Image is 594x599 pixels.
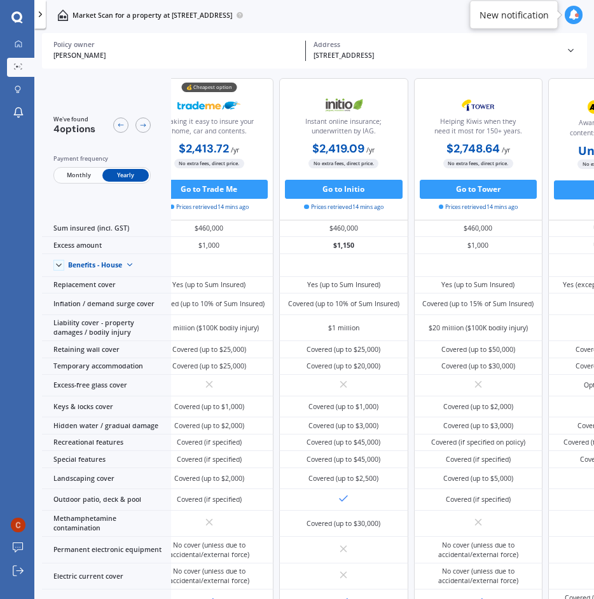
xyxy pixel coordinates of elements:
div: Covered (up to 15% of Sum Insured) [422,299,534,309]
div: Yes (up to Sum Insured) [172,280,245,290]
div: Covered (up to $45,000) [307,455,380,464]
div: Yes (up to Sum Insured) [441,280,515,290]
div: Covered (up to $5,000) [443,474,513,483]
div: Payment frequency [53,154,151,163]
div: Policy owner [53,41,298,49]
div: Covered (up to $25,000) [172,361,246,371]
div: No cover (unless due to accidental/external force) [152,541,266,560]
div: $460,000 [145,220,274,238]
div: Landscaping cover [42,468,171,490]
div: Covered (up to $2,000) [174,421,244,431]
div: Excess-free glass cover [42,375,171,396]
span: / yr [366,145,375,154]
img: ACg8ocILY2IFtLTz7FsY-kDRtnii37mt_ZcyTDk3m7p2Rn1c4ZB-3UWq=s96-c [11,518,25,532]
div: Covered (up to $2,000) [443,402,513,412]
div: Electric current cover [42,563,171,590]
b: $2,419.09 [312,141,364,156]
div: Benefits - House [68,261,122,269]
div: Covered (up to $1,000) [308,402,378,412]
div: Covered (up to $30,000) [441,361,515,371]
div: Covered (up to $1,000) [174,402,244,412]
b: $2,748.64 [446,141,500,156]
span: Prices retrieved 14 mins ago [439,203,518,212]
span: Prices retrieved 14 mins ago [304,203,383,212]
div: Covered (if specified) [177,455,242,464]
div: New notification [480,8,549,21]
div: $20 million ($100K bodily injury) [429,323,528,333]
div: Covered (if specified) [446,455,511,464]
p: Market Scan for a property at [STREET_ADDRESS] [73,11,232,20]
div: Covered (up to $30,000) [307,519,380,528]
div: Covered (up to $25,000) [172,345,246,354]
span: No extra fees, direct price. [174,159,244,168]
div: Making it easy to insure your home, car and contents. [153,117,266,141]
div: Instant online insurance; underwritten by IAG. [287,117,400,141]
span: / yr [502,145,510,154]
div: Sum insured (incl. GST) [42,220,171,238]
div: Covered (up to $50,000) [441,345,515,354]
span: Prices retrieved 14 mins ago [170,203,249,212]
div: [STREET_ADDRESS] [314,51,558,61]
span: 4 options [53,123,95,135]
img: Benefit content down [122,257,137,273]
img: Tower.webp [446,93,509,117]
div: $460,000 [414,220,543,238]
img: home-and-contents.b802091223b8502ef2dd.svg [57,10,69,21]
span: / yr [231,145,239,154]
span: No extra fees, direct price. [443,159,513,168]
div: Temporary accommodation [42,358,171,375]
div: Covered (if specified) [177,438,242,447]
div: No cover (unless due to accidental/external force) [152,567,266,586]
div: Covered (up to $25,000) [307,345,380,354]
div: Covered (if specified) [446,495,511,504]
div: Covered (up to $3,000) [308,421,378,431]
button: Go to Initio [285,180,403,199]
div: Liability cover - property damages / bodily injury [42,315,171,342]
div: Covered (up to $2,000) [174,474,244,483]
div: Helping Kiwis when they need it most for 150+ years. [422,117,535,141]
div: Covered (up to 10% of Sum Insured) [288,299,399,309]
button: Go to Tower [420,180,537,199]
b: $2,413.72 [179,141,229,156]
div: Permanent electronic equipment [42,537,171,563]
div: Covered (up to $20,000) [307,361,380,371]
div: $460,000 [279,220,408,238]
span: No extra fees, direct price. [308,159,378,168]
div: [PERSON_NAME] [53,51,298,61]
div: Replacement cover [42,277,171,294]
div: Special features [42,451,171,468]
img: Trademe.webp [177,93,240,117]
div: $1,150 [279,237,408,254]
div: $1 million [328,323,359,333]
span: Monthly [55,169,102,182]
div: Covered (up to 10% of Sum Insured) [153,299,265,309]
div: Address [314,41,558,49]
div: Methamphetamine contamination [42,511,171,537]
div: Outdoor patio, deck & pool [42,489,171,511]
div: $20 million ($100K bodily injury) [160,323,259,333]
span: We've found [53,115,95,124]
div: Yes (up to Sum Insured) [307,280,380,290]
div: Covered (if specified on policy) [431,438,525,447]
div: 💰 Cheapest option [181,83,237,92]
img: Initio.webp [312,93,375,117]
div: $1,000 [414,237,543,254]
div: Covered (up to $3,000) [443,421,513,431]
div: Excess amount [42,237,171,254]
div: $1,000 [145,237,274,254]
div: No cover (unless due to accidental/external force) [421,567,535,586]
div: No cover (unless due to accidental/external force) [421,541,535,560]
span: Yearly [102,169,149,182]
div: Retaining wall cover [42,341,171,358]
div: Covered (up to $45,000) [307,438,380,447]
div: Keys & locks cover [42,396,171,418]
div: Hidden water / gradual damage [42,417,171,434]
button: Go to Trade Me [151,180,268,199]
div: Recreational features [42,434,171,452]
div: Covered (up to $2,500) [308,474,378,483]
div: Covered (if specified) [177,495,242,504]
div: Inflation / demand surge cover [42,293,171,315]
